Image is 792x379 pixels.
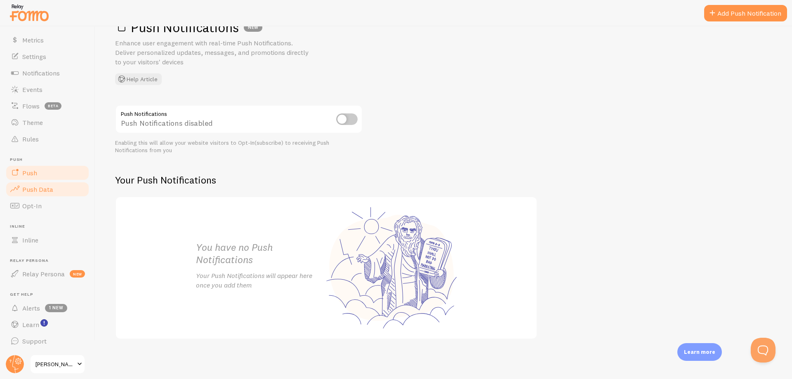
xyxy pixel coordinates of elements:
span: Notifications [22,69,60,77]
span: Alerts [22,304,40,312]
p: Learn more [684,348,715,356]
span: Events [22,85,42,94]
a: [PERSON_NAME] [30,354,85,374]
svg: <p>Watch New Feature Tutorials!</p> [40,319,48,327]
span: Settings [22,52,46,61]
button: Help Article [115,73,162,85]
span: beta [45,102,61,110]
iframe: Help Scout Beacon - Open [751,338,775,363]
h2: You have no Push Notifications [196,241,326,266]
span: Support [22,337,47,345]
a: Learn [5,316,90,333]
span: Metrics [22,36,44,44]
span: Relay Persona [22,270,65,278]
p: Your Push Notifications will appear here once you add them [196,271,326,290]
span: Push [22,169,37,177]
a: Settings [5,48,90,65]
a: Opt-In [5,198,90,214]
p: Enhance user engagement with real-time Push Notifications. Deliver personalized updates, messages... [115,38,313,67]
div: Push Notifications disabled [115,105,363,135]
span: Opt-In [22,202,42,210]
span: Learn [22,320,39,329]
div: Enabling this will allow your website visitors to Opt-In(subscribe) to receiving Push Notificatio... [115,139,363,154]
h1: Push Notifications [115,19,772,36]
div: NEW [244,24,262,32]
div: Learn more [677,343,722,361]
span: Push Data [22,185,53,193]
a: Push Data [5,181,90,198]
span: [PERSON_NAME] [35,359,75,369]
a: Alerts 1 new [5,300,90,316]
img: fomo-relay-logo-orange.svg [9,2,50,23]
span: Rules [22,135,39,143]
a: Metrics [5,32,90,48]
a: Relay Persona new [5,266,90,282]
span: Inline [22,236,38,244]
a: Push [5,165,90,181]
span: Inline [10,224,90,229]
a: Support [5,333,90,349]
span: Relay Persona [10,258,90,264]
span: new [70,270,85,278]
a: Flows beta [5,98,90,114]
span: 1 new [45,304,67,312]
span: Theme [22,118,43,127]
span: Push [10,157,90,162]
a: Notifications [5,65,90,81]
a: Rules [5,131,90,147]
a: Inline [5,232,90,248]
h2: Your Push Notifications [115,174,537,186]
a: Events [5,81,90,98]
a: Theme [5,114,90,131]
span: Flows [22,102,40,110]
span: Get Help [10,292,90,297]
